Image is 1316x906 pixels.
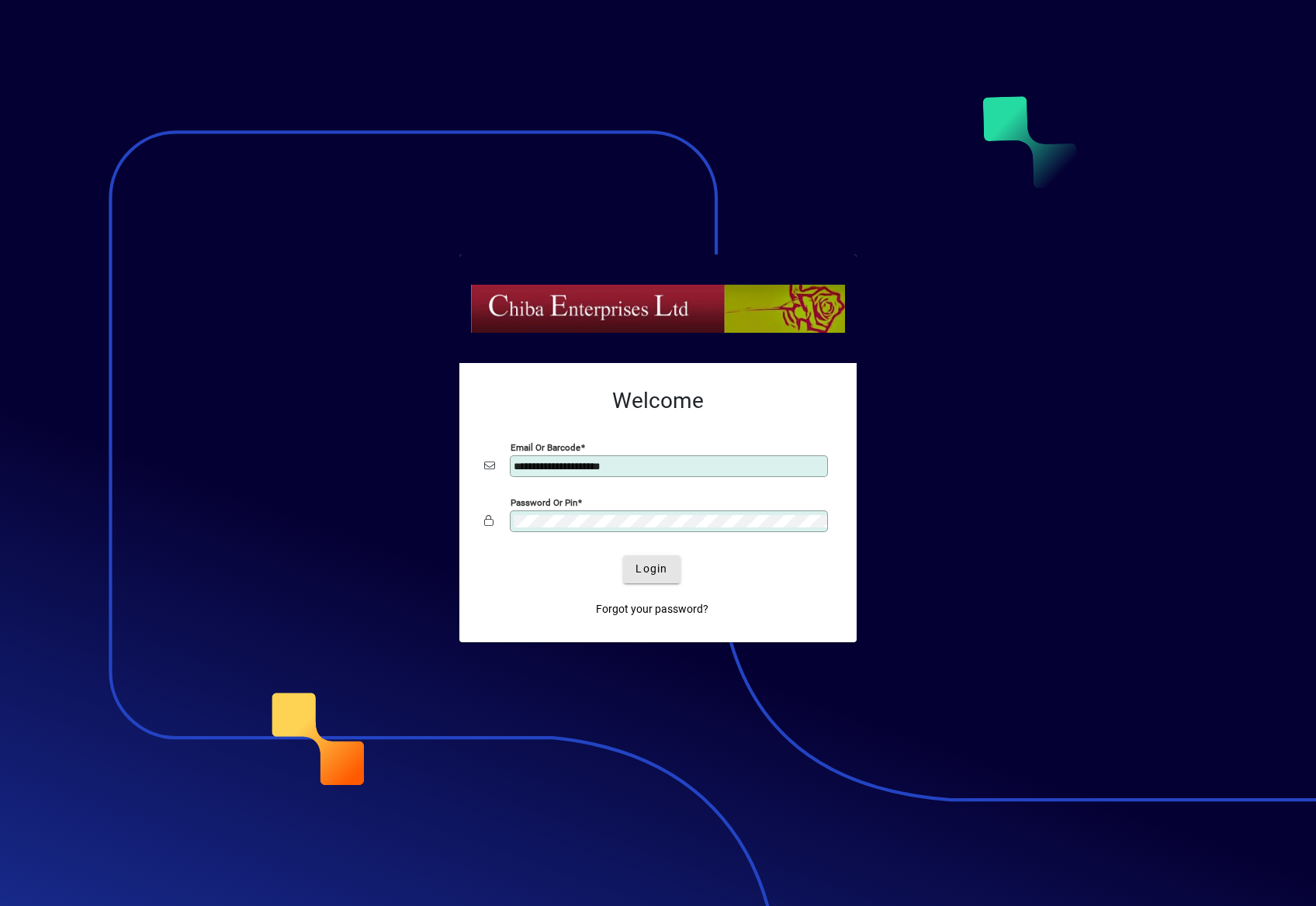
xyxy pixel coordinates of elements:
[590,596,715,624] a: Forgot your password?
[596,601,708,617] span: Forgot your password?
[511,496,577,507] mat-label: Password or Pin
[484,388,832,414] h2: Welcome
[635,561,667,577] span: Login
[623,555,680,583] button: Login
[511,441,580,452] mat-label: Email or Barcode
